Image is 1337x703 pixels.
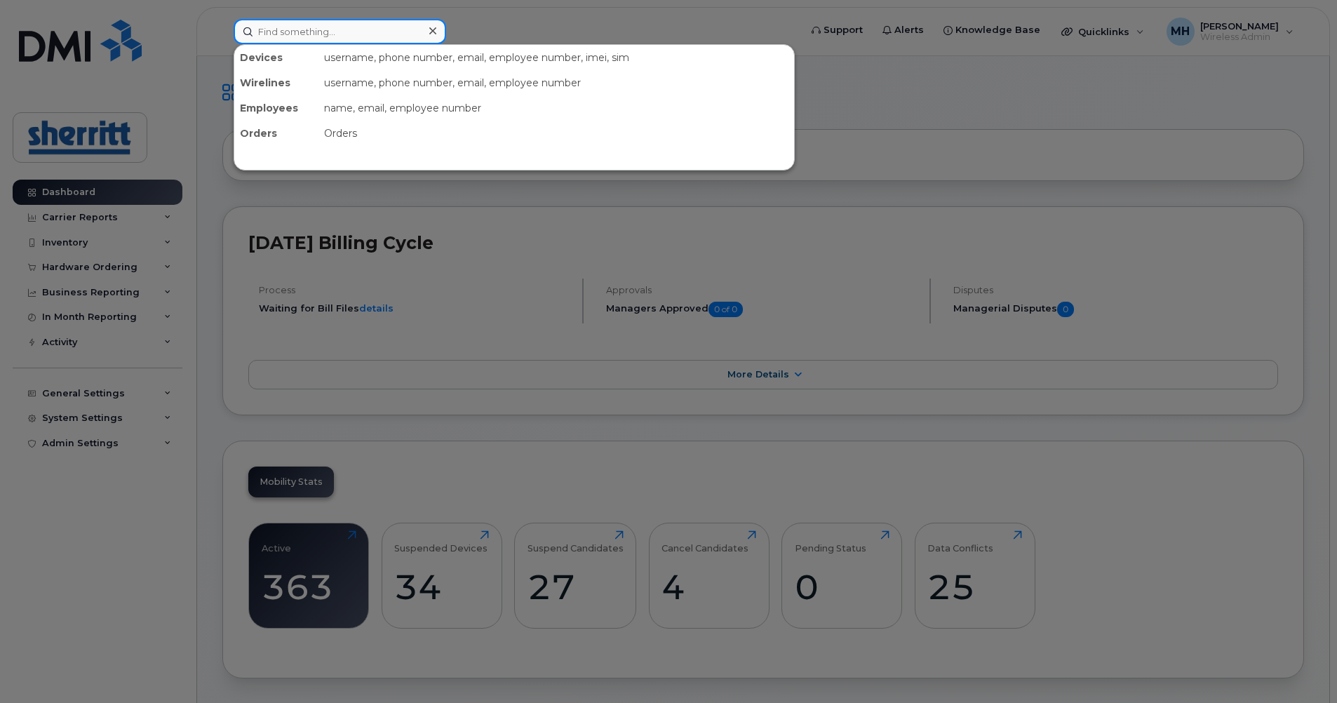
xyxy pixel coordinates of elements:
div: Orders [318,121,794,146]
div: Orders [234,121,318,146]
div: Devices [234,45,318,70]
div: Wirelines [234,70,318,95]
div: name, email, employee number [318,95,794,121]
div: username, phone number, email, employee number [318,70,794,95]
div: username, phone number, email, employee number, imei, sim [318,45,794,70]
div: Employees [234,95,318,121]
